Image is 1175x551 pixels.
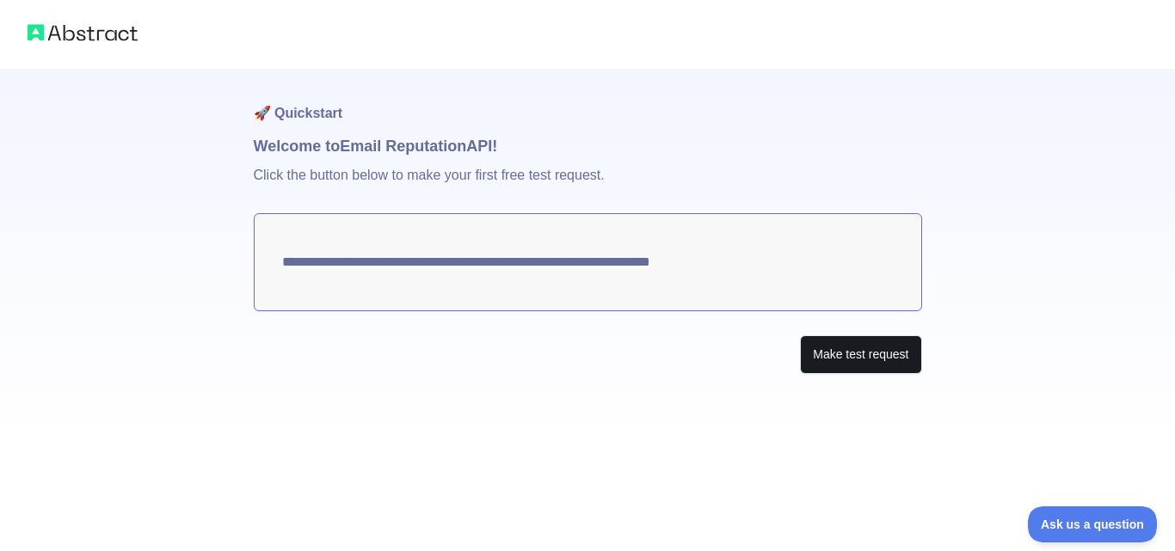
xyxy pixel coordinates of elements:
[254,134,922,158] h1: Welcome to Email Reputation API!
[1028,506,1158,542] iframe: Toggle Customer Support
[254,69,922,134] h1: 🚀 Quickstart
[800,335,921,374] button: Make test request
[28,21,138,45] img: Abstract logo
[254,158,922,213] p: Click the button below to make your first free test request.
